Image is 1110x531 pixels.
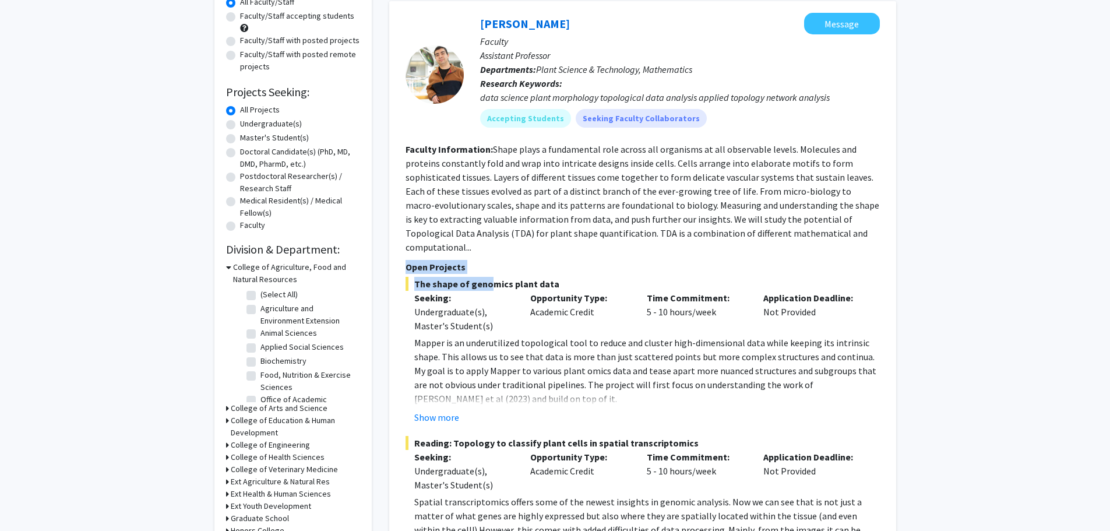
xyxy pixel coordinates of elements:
h2: Division & Department: [226,242,360,256]
button: Show more [414,410,459,424]
label: Applied Social Sciences [260,341,344,353]
div: data science plant morphology topological data analysis applied topology network analysis [480,90,880,104]
h3: College of Agriculture, Food and Natural Resources [233,261,360,286]
span: Reading: Topology to classify plant cells in spatial transcriptomics [406,436,880,450]
div: Not Provided [755,450,871,492]
mat-chip: Accepting Students [480,109,571,128]
div: Not Provided [755,291,871,333]
p: Mapper is an underutilized topological tool to reduce and cluster high-dimensional data while kee... [414,336,880,406]
fg-read-more: Shape plays a fundamental role across all organisms at all observable levels. Molecules and prote... [406,143,879,253]
span: The shape of genomics plant data [406,277,880,291]
label: Agriculture and Environment Extension [260,303,357,327]
p: Assistant Professor [480,48,880,62]
p: Opportunity Type: [530,450,629,464]
h3: College of Engineering [231,439,310,451]
label: Faculty/Staff with posted remote projects [240,48,360,73]
iframe: Chat [9,479,50,522]
p: Faculty [480,34,880,48]
div: Undergraduate(s), Master's Student(s) [414,464,513,492]
h3: College of Health Sciences [231,451,325,463]
h2: Projects Seeking: [226,85,360,99]
label: Undergraduate(s) [240,118,302,130]
label: Doctoral Candidate(s) (PhD, MD, DMD, PharmD, etc.) [240,146,360,170]
label: Faculty/Staff with posted projects [240,34,360,47]
label: Food, Nutrition & Exercise Sciences [260,369,357,393]
p: Opportunity Type: [530,291,629,305]
h3: Ext Health & Human Sciences [231,488,331,500]
h3: Ext Agriculture & Natural Res [231,476,330,488]
p: Seeking: [414,450,513,464]
b: Faculty Information: [406,143,493,155]
p: Time Commitment: [647,450,746,464]
label: Faculty [240,219,265,231]
b: Research Keywords: [480,78,562,89]
h3: College of Arts and Science [231,402,327,414]
a: [PERSON_NAME] [480,16,570,31]
label: (Select All) [260,289,298,301]
b: Departments: [480,64,536,75]
div: 5 - 10 hours/week [638,291,755,333]
h3: Graduate School [231,512,289,525]
div: Undergraduate(s), Master's Student(s) [414,305,513,333]
label: Medical Resident(s) / Medical Fellow(s) [240,195,360,219]
label: Biochemistry [260,355,306,367]
label: Postdoctoral Researcher(s) / Research Staff [240,170,360,195]
h3: College of Veterinary Medicine [231,463,338,476]
p: Application Deadline: [763,450,862,464]
p: Open Projects [406,260,880,274]
h3: Ext Youth Development [231,500,311,512]
button: Message Erik Amézquita [804,13,880,34]
div: Academic Credit [521,291,638,333]
div: Academic Credit [521,450,638,492]
label: Faculty/Staff accepting students [240,10,354,22]
p: Time Commitment: [647,291,746,305]
mat-chip: Seeking Faculty Collaborators [576,109,707,128]
label: Master's Student(s) [240,132,309,144]
label: All Projects [240,104,280,116]
div: 5 - 10 hours/week [638,450,755,492]
p: Seeking: [414,291,513,305]
p: Application Deadline: [763,291,862,305]
label: Office of Academic Programs [260,393,357,418]
h3: College of Education & Human Development [231,414,360,439]
label: Animal Sciences [260,327,317,339]
span: Plant Science & Technology, Mathematics [536,64,692,75]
